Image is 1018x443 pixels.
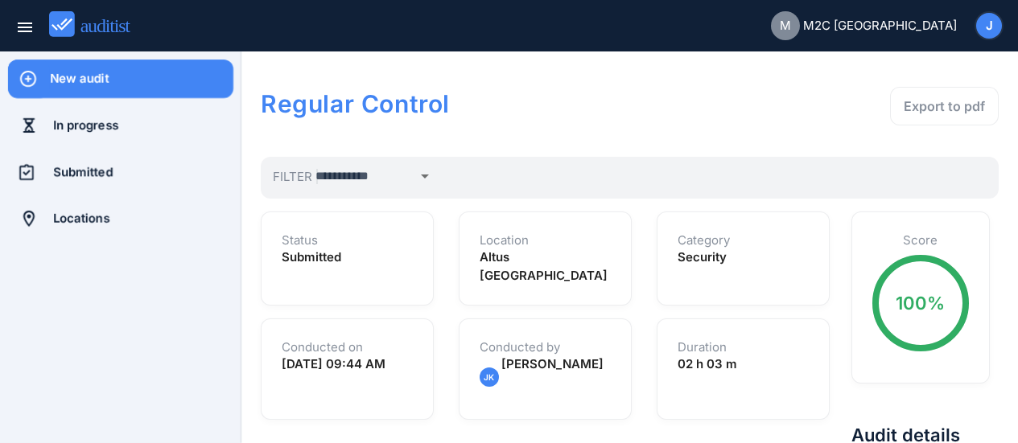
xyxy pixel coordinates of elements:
[975,11,1004,40] button: J
[484,368,494,386] span: JK
[780,17,791,35] span: M
[480,339,611,355] h1: Conducted by
[8,199,233,238] a: Locations
[282,356,385,371] strong: [DATE] 09:44 AM
[480,249,608,283] strong: Altus [GEOGRAPHIC_DATA]
[282,339,413,355] h1: Conducted on
[415,166,435,186] i: arrow_drop_down
[501,356,604,371] span: [PERSON_NAME]
[8,153,233,191] a: Submitted
[678,249,727,265] strong: Security
[904,96,985,116] div: Export to pdf
[53,163,233,181] div: Submitted
[282,232,413,248] h1: Status
[282,249,341,265] strong: Submitted
[872,232,969,248] h1: Score
[678,232,809,248] h1: Category
[49,11,145,38] img: auditist_logo_new.svg
[53,117,233,134] div: In progress
[53,210,233,228] div: Locations
[8,106,233,145] a: In progress
[273,169,318,184] span: Filter
[803,17,957,35] span: M2C [GEOGRAPHIC_DATA]
[678,339,809,355] h1: Duration
[678,356,737,371] strong: 02 h 03 m
[50,70,233,88] div: New audit
[896,290,945,316] div: 100%
[890,87,999,125] button: Export to pdf
[480,232,611,248] h1: Location
[986,17,993,35] span: J
[15,18,35,37] i: menu
[261,87,703,121] h1: Regular Control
